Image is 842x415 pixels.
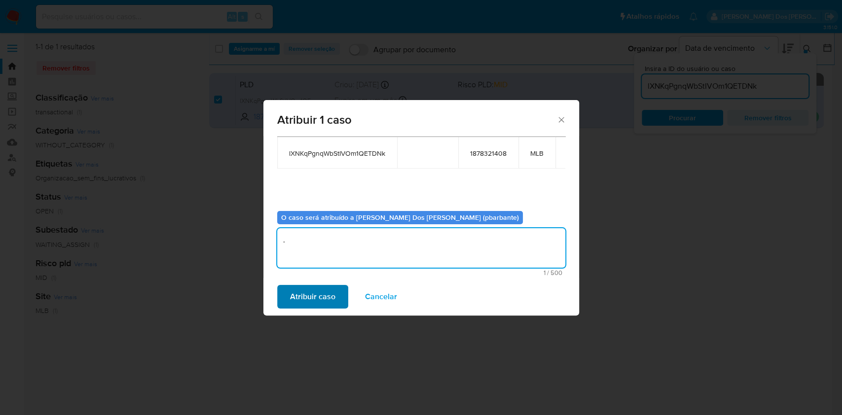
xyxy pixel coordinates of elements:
[556,115,565,124] button: Fechar a janela
[277,228,565,268] textarea: .
[470,149,507,158] span: 1878321408
[277,285,348,309] button: Atribuir caso
[290,286,335,308] span: Atribuir caso
[352,285,410,309] button: Cancelar
[530,149,544,158] span: MLB
[280,270,562,276] span: Máximo 500 caracteres
[365,286,397,308] span: Cancelar
[263,100,579,315] div: assign-modal
[289,149,385,158] span: lXNKqPgnqWbStIVOm1QETDNk
[277,114,557,126] span: Atribuir 1 caso
[281,212,519,222] b: O caso será atribuído a [PERSON_NAME] Dos [PERSON_NAME] (pbarbante)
